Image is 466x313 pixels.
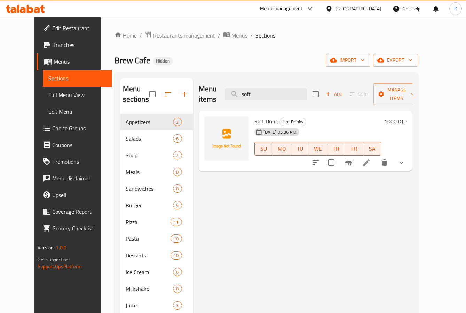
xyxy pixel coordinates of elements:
nav: breadcrumb [114,31,418,40]
span: Milkshake [126,285,173,293]
li: / [218,31,220,40]
div: Salads6 [120,130,193,147]
span: Restaurants management [153,31,215,40]
div: Appetizers2 [120,114,193,130]
span: Brew Cafe [114,52,150,68]
div: Milkshake8 [120,280,193,297]
span: Meals [126,168,173,176]
button: SU [254,142,273,156]
span: 6 [173,135,181,142]
div: items [173,151,182,159]
span: Salads [126,134,173,143]
span: Sections [48,74,106,82]
span: Ice Cream [126,268,173,276]
span: Soup [126,151,173,159]
span: import [331,56,365,65]
a: Grocery Checklist [37,220,112,237]
button: show more [393,154,410,171]
img: Soft Drink [204,116,249,161]
span: SA [366,144,379,154]
div: items [171,234,182,243]
div: Menu-management [260,5,303,13]
button: FR [345,142,363,156]
a: Promotions [37,153,112,170]
a: Menu disclaimer [37,170,112,187]
span: Select section first [345,89,373,100]
span: Choice Groups [52,124,106,132]
li: / [140,31,142,40]
span: TH [330,144,342,154]
span: Manage items [379,85,414,103]
a: Edit Restaurant [37,20,112,36]
span: Edit Menu [48,107,106,116]
span: Desserts [126,251,171,260]
div: Sandwiches8 [120,180,193,197]
button: Add [323,89,345,100]
span: Promotions [52,157,106,166]
span: Hot Drinks [280,118,306,126]
span: 1.0.0 [56,243,66,252]
span: Branches [52,41,106,49]
button: MO [273,142,291,156]
span: 10 [171,252,181,259]
span: 10 [171,236,181,242]
span: 8 [173,286,181,292]
button: TU [291,142,309,156]
span: Menu disclaimer [52,174,106,182]
h2: Menu sections [123,84,149,105]
span: Appetizers [126,118,173,126]
div: [GEOGRAPHIC_DATA] [335,5,381,13]
span: Soft Drink [254,116,278,126]
div: Soup2 [120,147,193,164]
span: Select to update [324,155,339,170]
div: Pasta10 [120,230,193,247]
span: WE [312,144,324,154]
button: SA [363,142,381,156]
span: K [454,5,457,13]
a: Coverage Report [37,203,112,220]
button: sort-choices [307,154,324,171]
button: Branch-specific-item [340,154,357,171]
button: export [373,54,418,67]
a: Restaurants management [145,31,215,40]
span: Grocery Checklist [52,224,106,232]
div: items [173,285,182,293]
a: Home [114,31,137,40]
span: 5 [173,202,181,209]
span: 11 [171,219,181,225]
a: Upsell [37,187,112,203]
div: Meals8 [120,164,193,180]
span: Coupons [52,141,106,149]
span: Get support on: [38,255,70,264]
span: Pasta [126,234,171,243]
span: Full Menu View [48,91,106,99]
span: 3 [173,302,181,309]
a: Branches [37,36,112,53]
span: Menus [54,57,106,66]
div: items [173,268,182,276]
span: Hidden [153,58,173,64]
a: Choice Groups [37,120,112,137]
span: export [379,56,412,65]
div: Burger5 [120,197,193,214]
span: Select section [308,87,323,101]
span: 2 [173,119,181,125]
a: Edit menu item [362,158,371,167]
button: TH [327,142,345,156]
span: 6 [173,269,181,275]
div: Pizza11 [120,214,193,230]
div: items [173,118,182,126]
span: 2 [173,152,181,159]
a: Coupons [37,137,112,153]
button: Add section [176,86,193,102]
span: Coverage Report [52,207,106,216]
div: items [171,218,182,226]
div: Pizza [126,218,171,226]
a: Edit Menu [43,103,112,120]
